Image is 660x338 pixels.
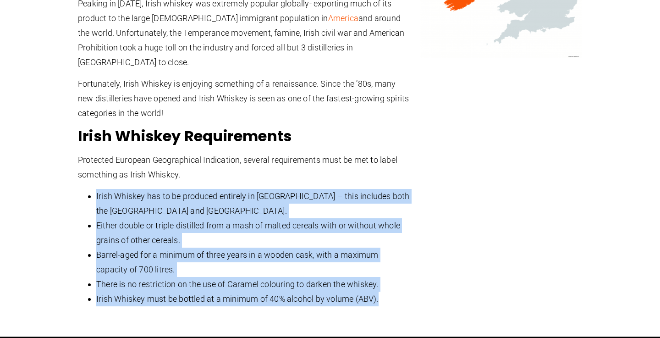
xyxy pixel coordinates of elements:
[328,13,358,23] a: America
[96,250,379,274] span: Barrel-aged for a minimum of three years in a wooden cask, with a maximum capacity of 700 litres.
[96,294,379,304] span: Irish Whiskey must be bottled at a minimum of 40% alcohol by volume (ABV).
[96,279,379,289] span: There is no restriction on the use of Caramel colouring to darken the whiskey.
[78,126,291,146] span: Irish Whiskey Requirements
[96,221,400,245] span: Either double or triple distilled from a mash of malted cereals with or without whole grains of o...
[96,191,410,216] span: Irish Whiskey has to be produced entirely in [GEOGRAPHIC_DATA] – this includes both the [GEOGRAPH...
[78,77,411,121] p: Fortunately, Irish Whiskey is enjoying something of a renaissance. Since the ’80s, many new disti...
[78,155,397,179] span: Protected European Geographical Indication, several requirements must be met to label something a...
